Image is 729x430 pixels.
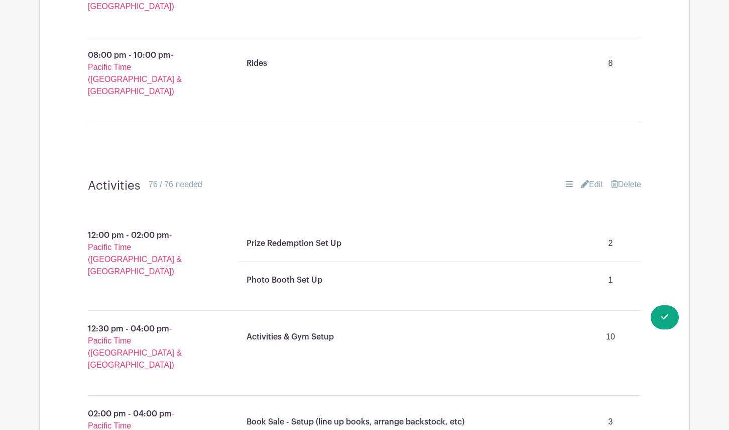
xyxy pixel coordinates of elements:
[247,57,267,69] p: Rides
[247,331,334,343] p: Activities & Gym Setup
[88,324,182,369] span: - Pacific Time ([GEOGRAPHIC_DATA] & [GEOGRAPHIC_DATA])
[64,319,214,375] p: 12:30 pm - 04:00 pm
[64,45,214,102] p: 08:00 pm - 10:00 pm
[88,231,182,276] span: - Pacific Time ([GEOGRAPHIC_DATA] & [GEOGRAPHIC_DATA])
[588,53,633,73] p: 8
[88,179,141,193] h4: Activities
[247,274,322,286] p: Photo Booth Set Up
[611,179,641,191] a: Delete
[588,233,633,253] p: 2
[64,225,214,282] p: 12:00 pm - 02:00 pm
[247,416,464,428] p: Book Sale - Setup (line up books, arrange backstock, etc)
[247,237,341,249] p: Prize Redemption Set Up
[588,327,633,347] p: 10
[588,270,633,290] p: 1
[581,179,603,191] a: Edit
[149,179,202,191] div: 76 / 76 needed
